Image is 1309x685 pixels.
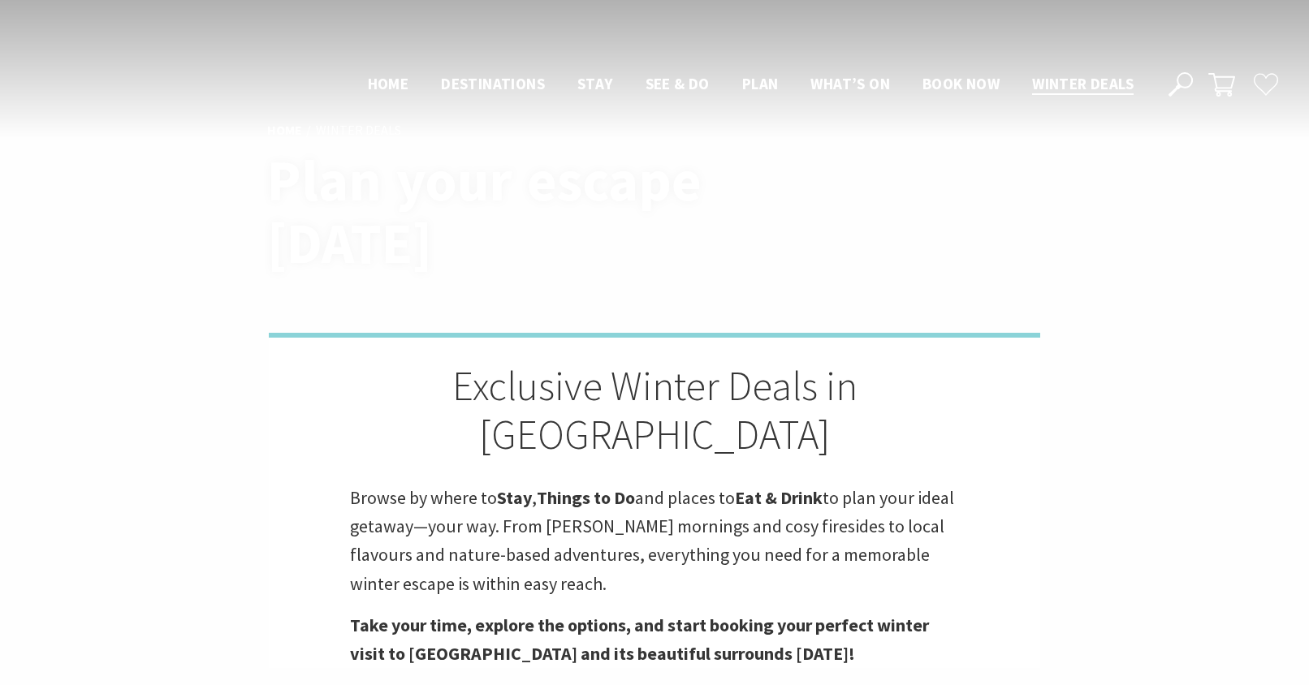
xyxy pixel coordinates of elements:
[735,486,823,509] strong: Eat & Drink
[537,486,635,509] strong: Things to Do
[577,74,613,93] span: Stay
[810,74,890,93] span: What’s On
[350,484,959,598] p: Browse by where to , and places to to plan your ideal getaway—your way. From [PERSON_NAME] mornin...
[441,74,545,93] span: Destinations
[1032,74,1134,93] span: Winter Deals
[646,74,710,93] span: See & Do
[368,74,409,93] span: Home
[267,150,726,275] h1: Plan your escape [DATE]
[922,74,1000,93] span: Book now
[352,71,1150,98] nav: Main Menu
[350,362,959,459] h2: Exclusive Winter Deals in [GEOGRAPHIC_DATA]
[497,486,532,509] strong: Stay
[350,614,929,665] strong: Take your time, explore the options, and start booking your perfect winter visit to [GEOGRAPHIC_D...
[742,74,779,93] span: Plan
